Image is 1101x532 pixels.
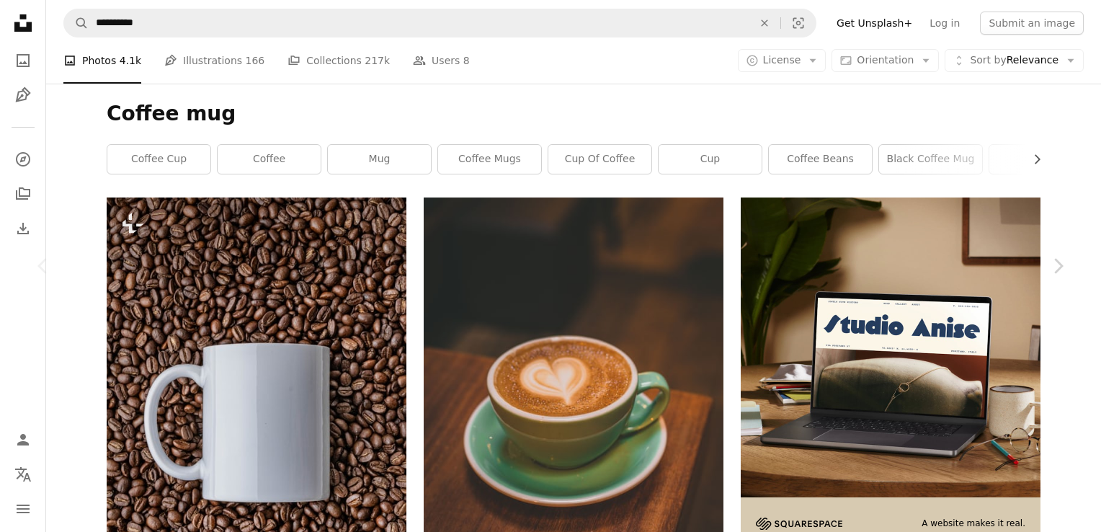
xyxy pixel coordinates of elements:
[921,12,968,35] a: Log in
[781,9,816,37] button: Visual search
[548,145,651,174] a: cup of coffee
[741,198,1040,497] img: file-1705123271268-c3eaf6a79b21image
[749,9,780,37] button: Clear
[413,37,470,84] a: Users 8
[438,145,541,174] a: coffee mugs
[365,53,390,68] span: 217k
[9,460,37,489] button: Language
[769,145,872,174] a: coffee beans
[970,54,1006,66] span: Sort by
[738,49,826,72] button: License
[1015,197,1101,335] a: Next
[1024,145,1040,174] button: scroll list to the right
[64,9,89,37] button: Search Unsplash
[246,53,265,68] span: 166
[218,145,321,174] a: coffee
[945,49,1084,72] button: Sort byRelevance
[424,378,723,391] a: green cup on saucer
[9,145,37,174] a: Explore
[763,54,801,66] span: License
[107,415,406,428] a: A white coffee cup sitting on top of a pile of coffee beans
[980,12,1084,35] button: Submit an image
[9,495,37,523] button: Menu
[989,145,1092,174] a: mouse
[287,37,390,84] a: Collections 217k
[857,54,914,66] span: Orientation
[328,145,431,174] a: mug
[9,46,37,75] a: Photos
[107,145,210,174] a: coffee cup
[659,145,762,174] a: cup
[9,425,37,454] a: Log in / Sign up
[9,81,37,110] a: Illustrations
[832,49,939,72] button: Orientation
[63,9,816,37] form: Find visuals sitewide
[970,53,1058,68] span: Relevance
[828,12,921,35] a: Get Unsplash+
[463,53,470,68] span: 8
[164,37,264,84] a: Illustrations 166
[9,179,37,208] a: Collections
[879,145,982,174] a: black coffee mug
[922,518,1025,530] span: A website makes it real.
[107,101,1040,127] h1: Coffee mug
[756,518,842,530] img: file-1705255347840-230a6ab5bca9image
